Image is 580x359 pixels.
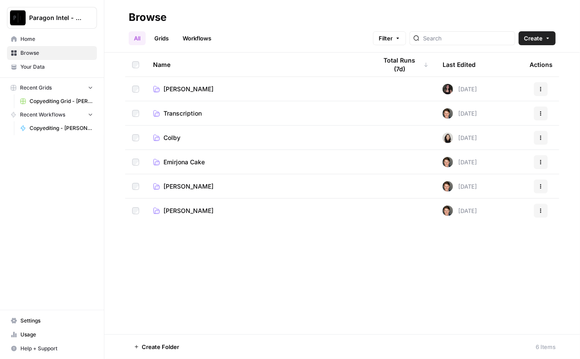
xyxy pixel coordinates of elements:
span: Help + Support [20,345,93,352]
span: Browse [20,49,93,57]
span: Your Data [20,63,93,71]
span: Recent Workflows [20,111,65,119]
span: [PERSON_NAME] [163,182,213,191]
div: [DATE] [443,157,477,167]
div: Last Edited [443,53,476,76]
button: Create Folder [129,340,184,354]
span: Paragon Intel - Copyediting [29,13,82,22]
div: Actions [530,53,553,76]
a: [PERSON_NAME] [153,85,363,93]
a: Emirjona Cake [153,158,363,166]
span: Create [524,34,543,43]
a: [PERSON_NAME] [153,206,363,215]
div: [DATE] [443,133,477,143]
span: Colby [163,133,180,142]
a: Browse [7,46,97,60]
div: Total Runs (7d) [377,53,429,76]
span: Transcription [163,109,202,118]
span: Copyediting Grid - [PERSON_NAME] [30,97,93,105]
img: t5ef5oef8zpw1w4g2xghobes91mw [443,133,453,143]
div: [DATE] [443,84,477,94]
button: Recent Workflows [7,108,97,121]
button: Workspace: Paragon Intel - Copyediting [7,7,97,29]
a: Grids [149,31,174,45]
img: qw00ik6ez51o8uf7vgx83yxyzow9 [443,157,453,167]
div: Name [153,53,363,76]
a: Home [7,32,97,46]
span: Filter [379,34,393,43]
img: qw00ik6ez51o8uf7vgx83yxyzow9 [443,206,453,216]
input: Search [423,34,511,43]
a: [PERSON_NAME] [153,182,363,191]
span: Recent Grids [20,84,52,92]
a: Settings [7,314,97,328]
span: [PERSON_NAME] [163,85,213,93]
a: Usage [7,328,97,342]
a: Workflows [177,31,217,45]
span: Settings [20,317,93,325]
span: Emirjona Cake [163,158,205,166]
span: [PERSON_NAME] [163,206,213,215]
button: Recent Grids [7,81,97,94]
button: Create [519,31,556,45]
a: All [129,31,146,45]
img: qw00ik6ez51o8uf7vgx83yxyzow9 [443,108,453,119]
img: 5nlru5lqams5xbrbfyykk2kep4hl [443,84,453,94]
img: qw00ik6ez51o8uf7vgx83yxyzow9 [443,181,453,192]
a: Colby [153,133,363,142]
span: Usage [20,331,93,339]
a: Your Data [7,60,97,74]
img: Paragon Intel - Copyediting Logo [10,10,26,26]
a: Transcription [153,109,363,118]
span: Copyediting - [PERSON_NAME] [30,124,93,132]
div: [DATE] [443,206,477,216]
button: Help + Support [7,342,97,356]
div: Browse [129,10,167,24]
div: [DATE] [443,181,477,192]
button: Filter [373,31,406,45]
a: Copyediting - [PERSON_NAME] [16,121,97,135]
span: Home [20,35,93,43]
span: Create Folder [142,342,179,351]
div: 6 Items [536,342,556,351]
div: [DATE] [443,108,477,119]
a: Copyediting Grid - [PERSON_NAME] [16,94,97,108]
